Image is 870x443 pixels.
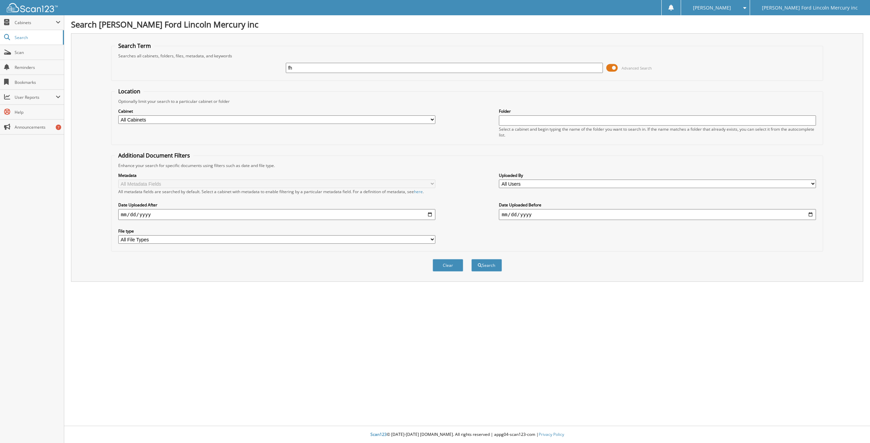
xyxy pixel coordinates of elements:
div: 7 [56,125,61,130]
label: Cabinet [118,108,435,114]
button: Search [471,259,502,272]
span: [PERSON_NAME] [693,6,731,10]
iframe: Chat Widget [836,410,870,443]
input: end [499,209,816,220]
legend: Location [115,88,144,95]
label: File type [118,228,435,234]
div: Select a cabinet and begin typing the name of the folder you want to search in. If the name match... [499,126,816,138]
a: Privacy Policy [539,431,564,437]
img: scan123-logo-white.svg [7,3,58,12]
span: Search [15,35,59,40]
span: Scan [15,50,60,55]
span: Scan123 [370,431,387,437]
label: Folder [499,108,816,114]
span: Announcements [15,124,60,130]
span: Help [15,109,60,115]
legend: Search Term [115,42,154,50]
label: Date Uploaded After [118,202,435,208]
button: Clear [433,259,463,272]
span: User Reports [15,94,56,100]
label: Uploaded By [499,172,816,178]
label: Date Uploaded Before [499,202,816,208]
div: Searches all cabinets, folders, files, metadata, and keywords [115,53,820,59]
h1: Search [PERSON_NAME] Ford Lincoln Mercury inc [71,19,863,30]
span: Reminders [15,64,60,70]
span: Cabinets [15,20,56,25]
div: All metadata fields are searched by default. Select a cabinet with metadata to enable filtering b... [118,189,435,195]
div: © [DATE]-[DATE] [DOMAIN_NAME]. All rights reserved | appg04-scan123-com | [64,426,870,443]
div: Enhance your search for specific documents using filters such as date and file type. [115,163,820,168]
div: Optionally limit your search to a particular cabinet or folder [115,98,820,104]
input: start [118,209,435,220]
label: Metadata [118,172,435,178]
span: Advanced Search [622,66,652,71]
span: Bookmarks [15,79,60,85]
a: here [414,189,423,195]
span: [PERSON_NAME] Ford Lincoln Mercury inc [762,6,858,10]
legend: Additional Document Filters [115,152,193,159]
